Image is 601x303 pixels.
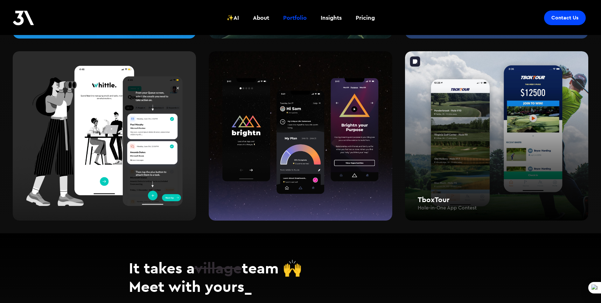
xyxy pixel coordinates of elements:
a: About [249,6,273,30]
h2: TboxTour [418,194,588,205]
h2: It takes a team 🙌 [129,259,472,277]
div: Pricing [356,14,375,22]
h2: Meet with yours_ [129,277,472,296]
div: ✨AI [227,14,239,22]
div: Portfolio [283,14,307,22]
a: TboxTourHole-in-One App ContestScreenshots of TboxTour, Golfing app [405,51,588,221]
h4: Hole-in-One App Contest [418,205,477,211]
a: ✨AI [223,6,243,30]
a: Portfolio [279,6,311,30]
span: village [194,258,242,278]
div: Insights [321,14,342,22]
div: Contact Us [551,15,578,21]
a: Contact Us [544,11,586,25]
a: Pricing [352,6,379,30]
a: Insights [317,6,346,30]
div: About [253,14,269,22]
